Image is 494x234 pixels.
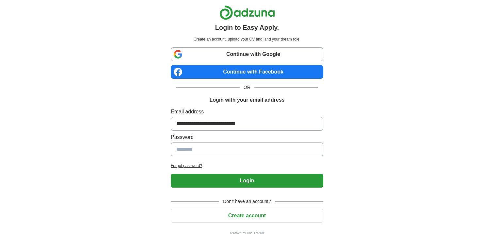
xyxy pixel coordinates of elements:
[215,23,279,32] h1: Login to Easy Apply.
[172,36,322,42] p: Create an account, upload your CV and land your dream role.
[209,96,284,104] h1: Login with your email address
[171,133,323,141] label: Password
[219,198,275,205] span: Don't have an account?
[171,163,323,169] a: Forgot password?
[171,209,323,223] button: Create account
[171,65,323,79] a: Continue with Facebook
[219,5,275,20] img: Adzuna logo
[171,213,323,218] a: Create account
[171,108,323,116] label: Email address
[240,84,254,91] span: OR
[171,174,323,188] button: Login
[171,47,323,61] a: Continue with Google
